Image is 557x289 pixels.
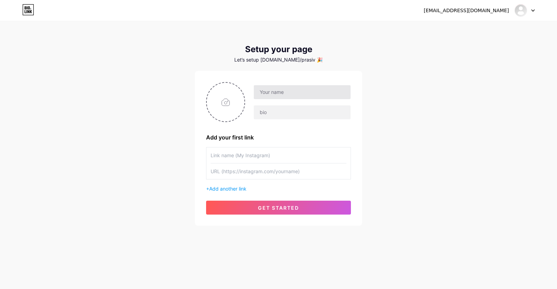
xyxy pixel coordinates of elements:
[195,57,362,63] div: Let’s setup [DOMAIN_NAME]/prasiv 🎉
[206,201,351,215] button: get started
[254,105,351,119] input: bio
[209,186,246,192] span: Add another link
[195,45,362,54] div: Setup your page
[424,7,509,14] div: [EMAIL_ADDRESS][DOMAIN_NAME]
[514,4,527,17] img: pra siv
[211,163,346,179] input: URL (https://instagram.com/yourname)
[206,185,351,192] div: +
[206,133,351,142] div: Add your first link
[254,85,351,99] input: Your name
[211,147,346,163] input: Link name (My Instagram)
[258,205,299,211] span: get started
